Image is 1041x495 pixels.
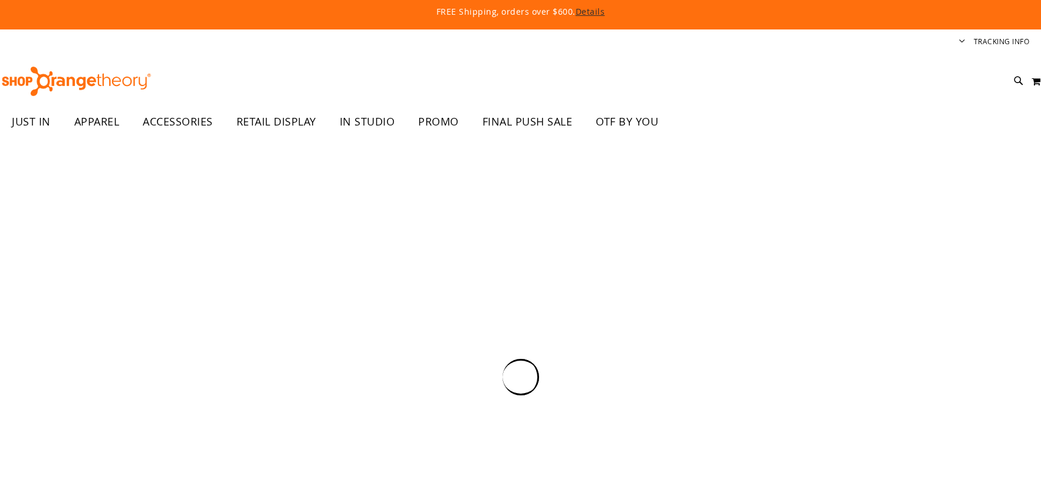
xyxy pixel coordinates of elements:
span: RETAIL DISPLAY [237,108,316,135]
span: FINAL PUSH SALE [482,108,573,135]
a: RETAIL DISPLAY [225,108,328,136]
a: FINAL PUSH SALE [471,108,584,136]
a: PROMO [406,108,471,136]
button: Account menu [959,37,965,48]
p: FREE Shipping, orders over $600. [167,6,875,18]
span: PROMO [418,108,459,135]
a: OTF BY YOU [584,108,670,136]
span: ACCESSORIES [143,108,213,135]
a: Details [576,6,605,17]
a: APPAREL [63,108,132,136]
a: Tracking Info [974,37,1030,47]
span: IN STUDIO [340,108,395,135]
span: OTF BY YOU [596,108,658,135]
span: APPAREL [74,108,120,135]
a: IN STUDIO [328,108,407,136]
span: JUST IN [12,108,51,135]
a: ACCESSORIES [131,108,225,136]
